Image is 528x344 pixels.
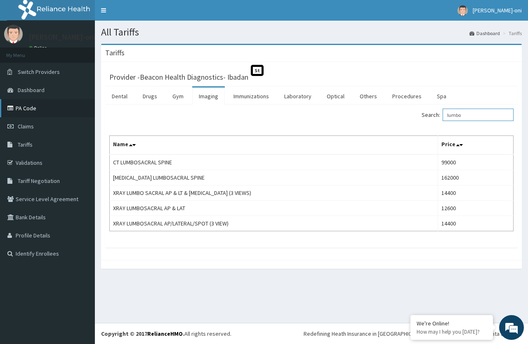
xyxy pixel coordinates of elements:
[18,141,33,148] span: Tariffs
[501,30,522,37] li: Tariffs
[430,88,453,105] a: Spa
[438,154,513,170] td: 99000
[110,170,438,185] td: [MEDICAL_DATA] LUMBOSACRAL SPINE
[110,136,438,155] th: Name
[136,88,164,105] a: Drugs
[95,323,528,344] footer: All rights reserved.
[110,201,438,216] td: XRAY LUMBOSACRAL AP & LAT
[110,216,438,231] td: XRAY LUMBOSACRAL AP/LATERAL/SPOT (3 VIEW)
[43,46,139,57] div: Chat with us now
[15,41,33,62] img: d_794563401_company_1708531726252_794563401
[386,88,428,105] a: Procedures
[110,154,438,170] td: CT LUMBOSACRAL SPINE
[473,7,522,14] span: [PERSON_NAME]-oni
[469,30,500,37] a: Dashboard
[422,109,514,121] label: Search:
[438,216,513,231] td: 14400
[438,185,513,201] td: 14400
[4,225,157,254] textarea: Type your message and hit 'Enter'
[166,88,190,105] a: Gym
[105,49,125,57] h3: Tariffs
[18,123,34,130] span: Claims
[101,27,522,38] h1: All Tariffs
[353,88,384,105] a: Others
[18,177,60,185] span: Tariff Negotiation
[251,65,264,76] span: St
[417,320,487,327] div: We're Online!
[18,68,60,76] span: Switch Providers
[147,330,183,337] a: RelianceHMO
[438,170,513,185] td: 162000
[101,330,184,337] strong: Copyright © 2017 .
[29,33,95,41] p: [PERSON_NAME]-oni
[227,88,276,105] a: Immunizations
[29,45,49,51] a: Online
[4,25,23,43] img: User Image
[278,88,318,105] a: Laboratory
[109,74,248,81] h3: Provider - Beacon Health Diagnostics- Ibadan
[18,86,45,94] span: Dashboard
[320,88,351,105] a: Optical
[192,88,225,105] a: Imaging
[438,136,513,155] th: Price
[105,88,134,105] a: Dental
[438,201,513,216] td: 12600
[304,330,522,338] div: Redefining Heath Insurance in [GEOGRAPHIC_DATA] using Telemedicine and Data Science!
[417,328,487,335] p: How may I help you today?
[135,4,155,24] div: Minimize live chat window
[48,104,114,187] span: We're online!
[443,109,514,121] input: Search:
[457,5,468,16] img: User Image
[110,185,438,201] td: XRAY LUMBO SACRAL AP & LT & [MEDICAL_DATA] (3 VIEWS)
